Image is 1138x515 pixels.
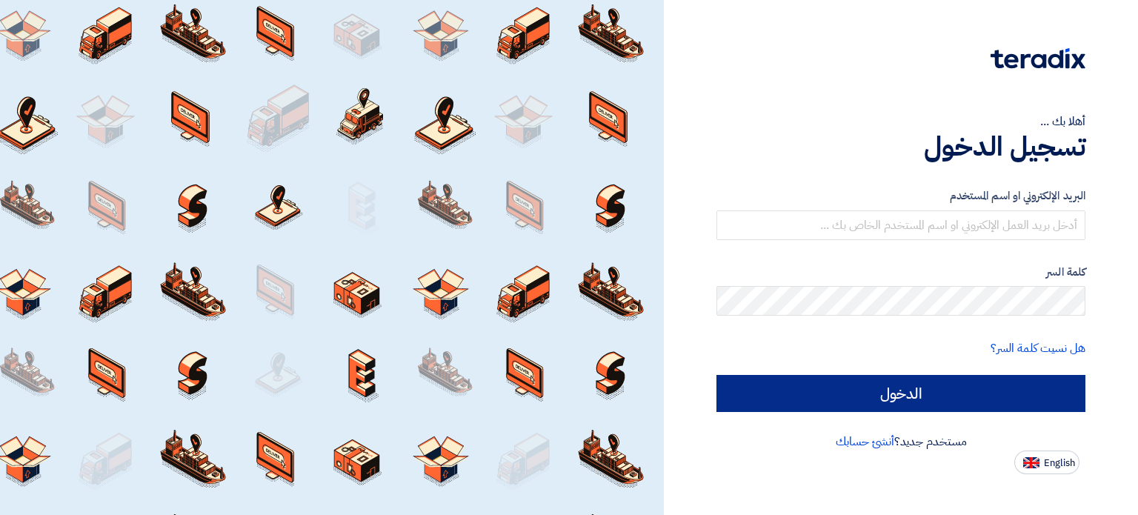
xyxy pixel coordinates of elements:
[1023,457,1039,468] img: en-US.png
[991,48,1085,69] img: Teradix logo
[716,130,1085,163] h1: تسجيل الدخول
[716,113,1085,130] div: أهلا بك ...
[716,264,1085,281] label: كلمة السر
[716,187,1085,205] label: البريد الإلكتروني او اسم المستخدم
[991,339,1085,357] a: هل نسيت كلمة السر؟
[716,375,1085,412] input: الدخول
[1044,458,1075,468] span: English
[716,210,1085,240] input: أدخل بريد العمل الإلكتروني او اسم المستخدم الخاص بك ...
[1014,451,1079,474] button: English
[836,433,894,451] a: أنشئ حسابك
[716,433,1085,451] div: مستخدم جديد؟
